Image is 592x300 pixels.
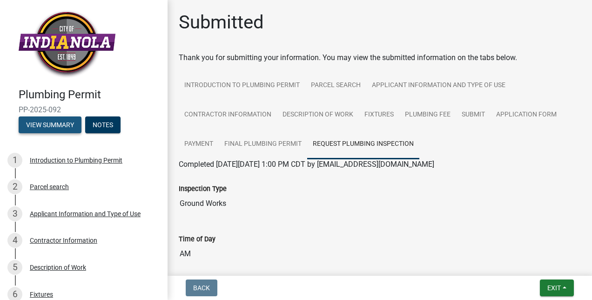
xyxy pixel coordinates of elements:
[85,122,121,129] wm-modal-confirm: Notes
[19,116,81,133] button: View Summary
[193,284,210,292] span: Back
[7,179,22,194] div: 2
[85,116,121,133] button: Notes
[19,122,81,129] wm-modal-confirm: Summary
[7,233,22,248] div: 4
[179,11,264,34] h1: Submitted
[19,10,115,78] img: City of Indianola, Iowa
[7,206,22,221] div: 3
[491,100,562,130] a: Application Form
[179,71,305,101] a: Introduction to Plumbing Permit
[30,264,86,271] div: Description of Work
[19,105,149,114] span: PP-2025-092
[305,71,366,101] a: Parcel search
[547,284,561,292] span: Exit
[186,280,217,296] button: Back
[540,280,574,296] button: Exit
[30,237,97,244] div: Contractor Information
[366,71,511,101] a: Applicant Information and Type of Use
[179,236,215,243] label: Time of Day
[30,157,122,164] div: Introduction to Plumbing Permit
[359,100,399,130] a: Fixtures
[30,291,53,298] div: Fixtures
[179,52,581,63] div: Thank you for submitting your information. You may view the submitted information on the tabs below.
[456,100,491,130] a: Submit
[179,130,219,159] a: Payment
[7,153,22,168] div: 1
[7,260,22,275] div: 5
[19,88,160,102] h4: Plumbing Permit
[179,160,434,169] span: Completed [DATE][DATE] 1:00 PM CDT by [EMAIL_ADDRESS][DOMAIN_NAME]
[399,100,456,130] a: Plumbing Fee
[219,130,307,159] a: Final Plumbing Permit
[30,211,141,217] div: Applicant Information and Type of Use
[277,100,359,130] a: Description of Work
[307,130,419,159] a: Request Plumbing Inspection
[179,100,277,130] a: Contractor Information
[179,186,227,192] label: Inspection Type
[30,184,69,190] div: Parcel search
